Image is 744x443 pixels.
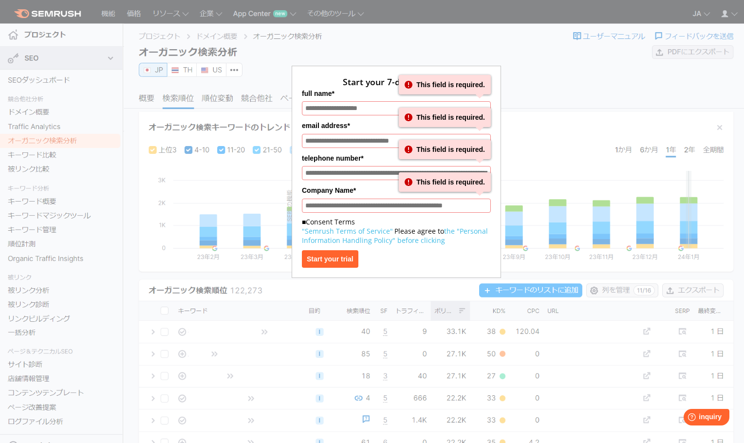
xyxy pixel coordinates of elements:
font: This field is required. [416,113,485,121]
font: Start your 7-day free trial! [343,76,450,88]
font: ■Consent Terms [302,217,355,226]
font: This field is required. [416,178,485,186]
font: email address* [302,122,350,129]
font: full name* [302,90,335,97]
font: Please agree to [394,226,444,236]
font: This field is required. [416,146,485,153]
a: "Semrush Terms of Service" [302,226,393,236]
font: Company Name* [302,186,356,194]
iframe: Help widget launcher [657,405,733,432]
font: This field is required. [416,81,485,89]
a: the "Personal Information Handling Policy" before clicking [302,226,488,245]
font: telephone number* [302,154,364,162]
button: Start your trial [302,250,358,268]
font: Start your trial [307,255,353,263]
